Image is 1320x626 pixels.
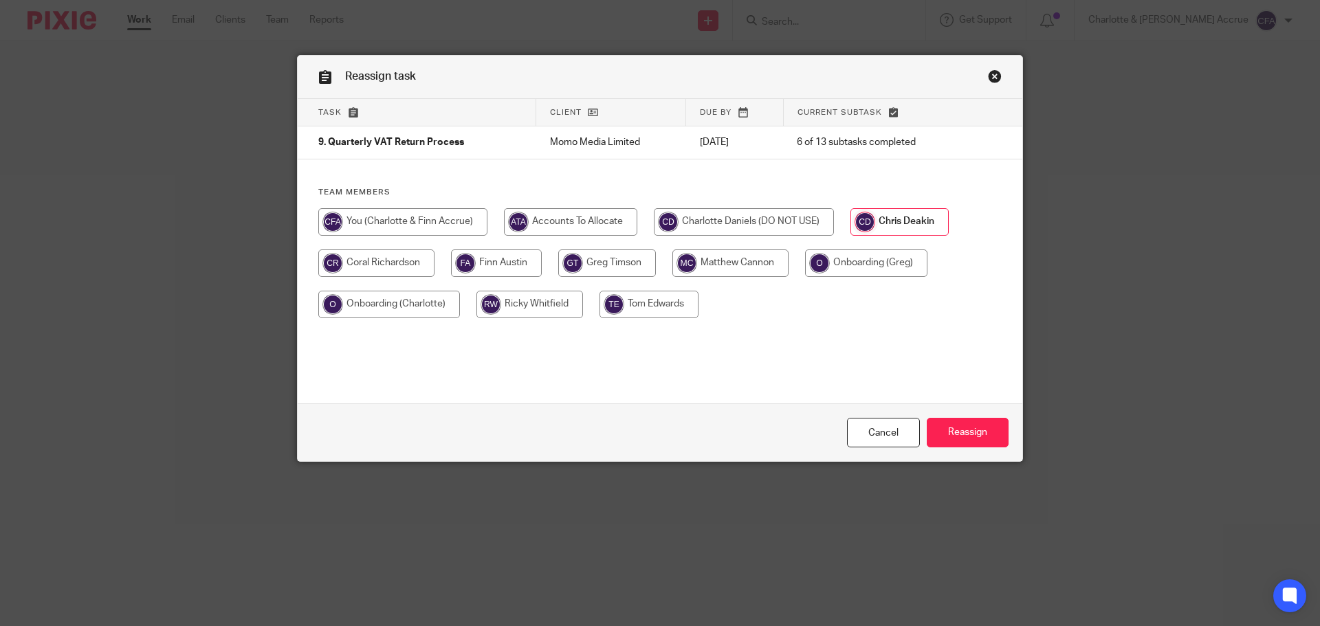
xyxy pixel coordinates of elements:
span: Due by [700,109,731,116]
span: Task [318,109,342,116]
p: Momo Media Limited [550,135,672,149]
span: Reassign task [345,71,416,82]
input: Reassign [927,418,1009,447]
span: 9. Quarterly VAT Return Process [318,138,464,148]
td: 6 of 13 subtasks completed [783,126,969,159]
span: Client [550,109,582,116]
span: Current subtask [797,109,882,116]
h4: Team members [318,187,1002,198]
a: Close this dialog window [988,69,1002,88]
a: Close this dialog window [847,418,920,447]
p: [DATE] [700,135,769,149]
